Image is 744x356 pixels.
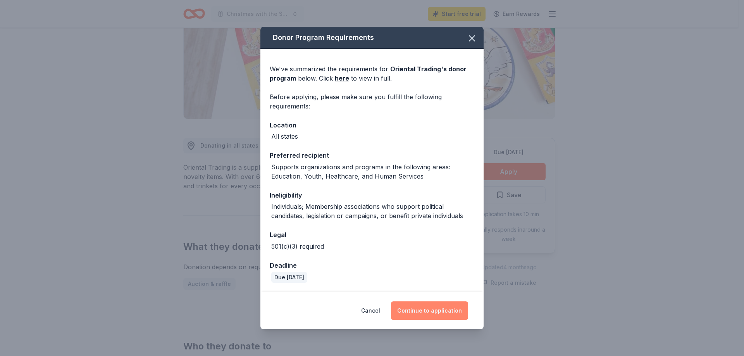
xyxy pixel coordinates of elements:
button: Cancel [361,301,380,320]
button: Continue to application [391,301,468,320]
div: Ineligibility [270,190,474,200]
div: 501(c)(3) required [271,242,324,251]
div: Donor Program Requirements [260,27,484,49]
div: Preferred recipient [270,150,474,160]
div: Legal [270,230,474,240]
a: here [335,74,349,83]
div: Deadline [270,260,474,270]
div: All states [271,132,298,141]
div: Before applying, please make sure you fulfill the following requirements: [270,92,474,111]
div: Due [DATE] [271,272,307,283]
div: Location [270,120,474,130]
div: Supports organizations and programs in the following areas: Education, Youth, Healthcare, and Hum... [271,162,474,181]
div: Individuals; Membership associations who support political candidates, legislation or campaigns, ... [271,202,474,220]
div: We've summarized the requirements for below. Click to view in full. [270,64,474,83]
